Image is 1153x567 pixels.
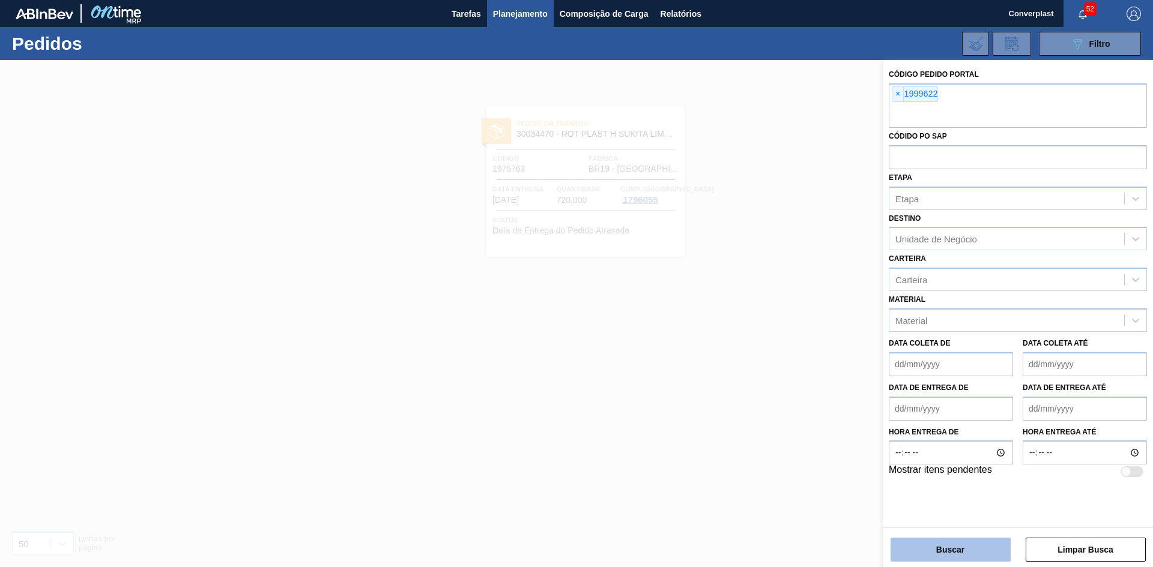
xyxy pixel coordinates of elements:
div: Unidade de Negócio [895,234,977,244]
label: Data coleta de [889,339,950,347]
label: Destino [889,214,921,223]
span: Filtro [1089,39,1110,49]
input: dd/mm/yyyy [1023,397,1147,421]
span: Tarefas [452,7,481,21]
span: 52 [1084,2,1097,16]
div: Solicitação de Revisão de Pedidos [993,32,1031,56]
label: Hora entrega de [889,424,1013,441]
span: Relatórios [661,7,701,21]
input: dd/mm/yyyy [889,397,1013,421]
label: Códido PO SAP [889,132,947,140]
h1: Pedidos [12,37,192,50]
img: TNhmsLtSVTkK8tSr43FrP2fwEKptu5GPRR3wAAAABJRU5ErkJggg== [16,8,73,19]
label: Material [889,295,925,304]
input: dd/mm/yyyy [889,352,1013,376]
div: Etapa [895,193,919,203]
label: Data coleta até [1023,339,1088,347]
button: Notificações [1064,5,1102,22]
div: Material [895,315,927,325]
button: Filtro [1039,32,1141,56]
label: Mostrar itens pendentes [889,464,992,479]
label: Carteira [889,254,926,263]
label: Código Pedido Portal [889,70,979,79]
label: Etapa [889,173,912,182]
div: 1999622 [892,86,938,102]
label: Hora entrega até [1023,424,1147,441]
div: Carteira [895,275,927,285]
img: Logout [1127,7,1141,21]
div: Importar Negociações dos Pedidos [962,32,989,56]
label: Data de Entrega de [889,383,969,392]
span: Planejamento [493,7,548,21]
span: × [892,87,904,101]
label: Data de Entrega até [1023,383,1106,392]
span: Composição de Carga [560,7,649,21]
input: dd/mm/yyyy [1023,352,1147,376]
